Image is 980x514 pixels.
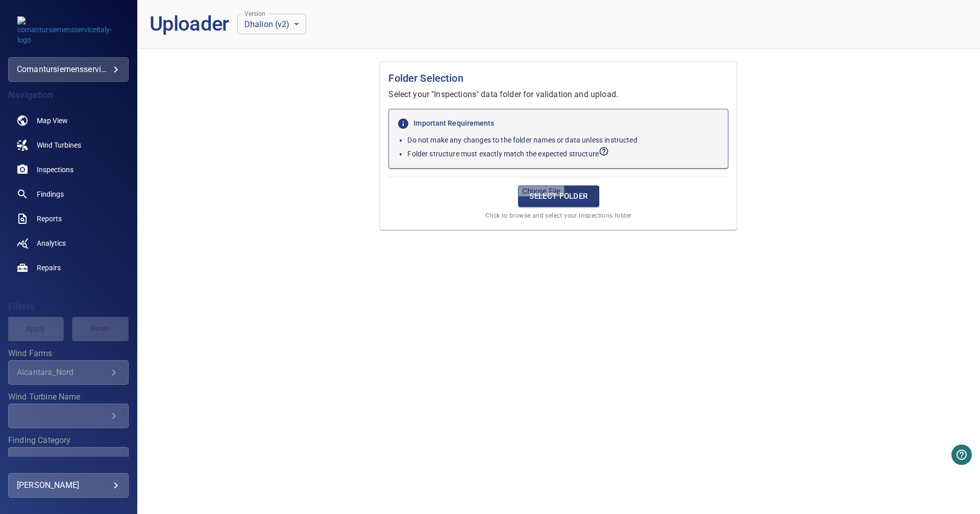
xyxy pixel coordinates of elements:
span: Findings [37,189,64,199]
span: Wind Turbines [37,140,81,150]
div: Dhalion (v2) [237,14,306,34]
div: Finding Category [8,447,129,472]
span: Click to browse and select your Inspections folder [485,211,631,221]
p: Select your "Inspections" data folder for validation and upload. [388,88,728,101]
label: Wind Turbine Name [8,393,129,401]
span: Analytics [37,238,66,248]
a: windturbines noActive [8,133,129,157]
label: Wind Farms [8,349,129,358]
a: reports noActive [8,206,129,231]
h6: Important Requirements [397,118,720,130]
p: Do not make any changes to the folder names or data unless instructed [407,135,720,145]
a: analytics noActive [8,231,129,255]
span: Repairs [37,263,61,273]
span: Map View [37,115,68,126]
a: findings noActive [8,182,129,206]
div: [PERSON_NAME] [17,477,120,494]
div: Wind Farms [8,360,129,385]
span: Reports [37,214,62,224]
div: Alcantara_Nord [17,367,108,377]
span: Inspections [37,165,73,175]
label: Finding Category [8,436,129,445]
a: inspections noActive [8,157,129,182]
h4: Filters [8,301,129,312]
span: View expected folder structure [407,150,609,158]
h1: Folder Selection [388,70,728,86]
div: Wind Turbine Name [8,404,129,428]
h4: Navigation [8,90,129,100]
div: comantursiemensserviceitaly [17,61,120,78]
div: comantursiemensserviceitaly [8,57,129,82]
h1: Uploader [150,12,229,36]
a: map noActive [8,108,129,133]
a: repairs noActive [8,255,129,280]
img: comantursiemensserviceitaly-logo [17,16,119,45]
